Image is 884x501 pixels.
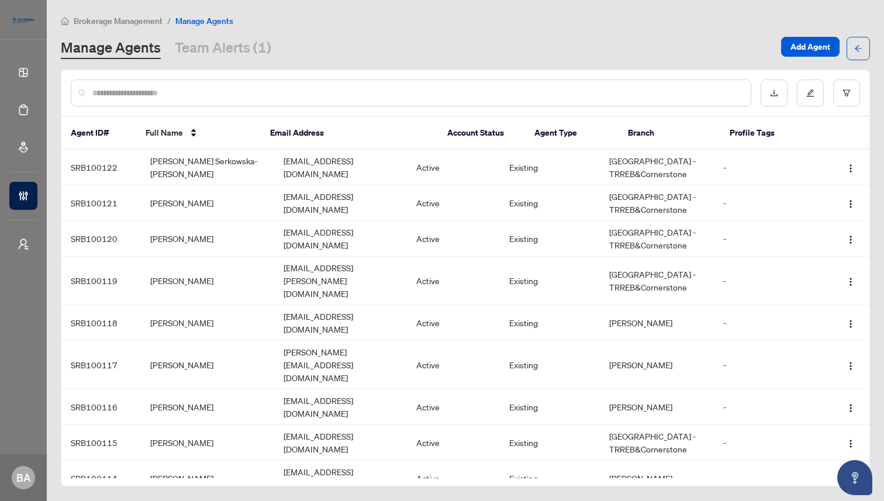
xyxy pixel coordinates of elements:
td: SRB100120 [61,221,141,257]
a: Team Alerts (1) [175,38,271,59]
td: [PERSON_NAME] [600,389,714,425]
span: filter [842,89,851,97]
td: Active [407,341,500,389]
td: Active [407,221,500,257]
th: Branch [619,117,720,150]
td: - [714,305,827,341]
td: - [714,341,827,389]
td: [GEOGRAPHIC_DATA] - TRREB&Cornerstone [600,185,714,221]
td: - [714,185,827,221]
td: [PERSON_NAME] [141,257,274,305]
td: Existing [500,425,599,461]
td: [GEOGRAPHIC_DATA] - TRREB&Cornerstone [600,425,714,461]
button: Logo [841,194,860,212]
td: SRB100121 [61,185,141,221]
td: - [714,389,827,425]
span: edit [806,89,814,97]
img: Logo [846,439,855,448]
td: - [714,257,827,305]
td: Existing [500,185,599,221]
span: Add Agent [790,37,830,56]
td: [PERSON_NAME] [141,425,274,461]
td: [PERSON_NAME] [141,389,274,425]
td: [EMAIL_ADDRESS][DOMAIN_NAME] [274,425,407,461]
td: [EMAIL_ADDRESS][DOMAIN_NAME] [274,461,407,496]
td: [EMAIL_ADDRESS][DOMAIN_NAME] [274,150,407,185]
img: Logo [846,361,855,371]
button: Logo [841,355,860,374]
img: Logo [846,403,855,413]
button: Open asap [837,460,872,495]
td: Existing [500,150,599,185]
td: Existing [500,257,599,305]
td: [PERSON_NAME] [141,305,274,341]
td: Active [407,257,500,305]
td: SRB100122 [61,150,141,185]
td: Active [407,425,500,461]
td: [EMAIL_ADDRESS][PERSON_NAME][DOMAIN_NAME] [274,257,407,305]
td: Active [407,461,500,496]
img: Logo [846,235,855,244]
li: / [167,14,171,27]
td: Active [407,389,500,425]
th: Full Name [136,117,261,150]
td: SRB100118 [61,305,141,341]
td: [PERSON_NAME] [600,305,714,341]
button: Add Agent [781,37,840,57]
span: Full Name [146,126,183,139]
img: Logo [846,277,855,286]
td: Active [407,305,500,341]
button: Logo [841,158,860,177]
button: Logo [841,398,860,416]
span: arrow-left [854,44,862,53]
td: [EMAIL_ADDRESS][DOMAIN_NAME] [274,305,407,341]
td: SRB100116 [61,389,141,425]
td: [GEOGRAPHIC_DATA] - TRREB&Cornerstone [600,150,714,185]
td: [EMAIL_ADDRESS][DOMAIN_NAME] [274,221,407,257]
td: [PERSON_NAME] [141,461,274,496]
td: [PERSON_NAME] [141,341,274,389]
td: Existing [500,461,599,496]
td: [PERSON_NAME] [600,341,714,389]
td: - [714,425,827,461]
button: Logo [841,271,860,290]
img: logo [9,15,37,26]
td: [PERSON_NAME][EMAIL_ADDRESS][DOMAIN_NAME] [274,341,407,389]
span: user-switch [18,239,29,250]
span: Brokerage Management [74,16,163,26]
td: [PERSON_NAME] [600,461,714,496]
a: Manage Agents [61,38,161,59]
button: Logo [841,433,860,452]
button: download [761,80,788,106]
td: [GEOGRAPHIC_DATA] - TRREB&Cornerstone [600,221,714,257]
td: Active [407,150,500,185]
td: SRB100119 [61,257,141,305]
td: Existing [500,221,599,257]
span: download [770,89,778,97]
button: Logo [841,313,860,332]
td: Existing [500,389,599,425]
th: Email Address [261,117,438,150]
td: SRB100114 [61,461,141,496]
th: Agent Type [525,117,619,150]
span: BA [16,469,31,486]
td: Existing [500,305,599,341]
th: Profile Tags [720,117,826,150]
td: [PERSON_NAME] [141,221,274,257]
img: Logo [846,319,855,329]
button: edit [797,80,824,106]
td: Existing [500,341,599,389]
span: Manage Agents [175,16,233,26]
td: SRB100115 [61,425,141,461]
td: [GEOGRAPHIC_DATA] - TRREB&Cornerstone [600,257,714,305]
img: Logo [846,164,855,173]
td: [PERSON_NAME] [141,185,274,221]
th: Account Status [438,117,525,150]
td: - [714,150,827,185]
td: Active [407,185,500,221]
button: filter [833,80,860,106]
td: SRB100117 [61,341,141,389]
td: [EMAIL_ADDRESS][DOMAIN_NAME] [274,389,407,425]
th: Agent ID# [61,117,136,150]
td: - [714,221,827,257]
